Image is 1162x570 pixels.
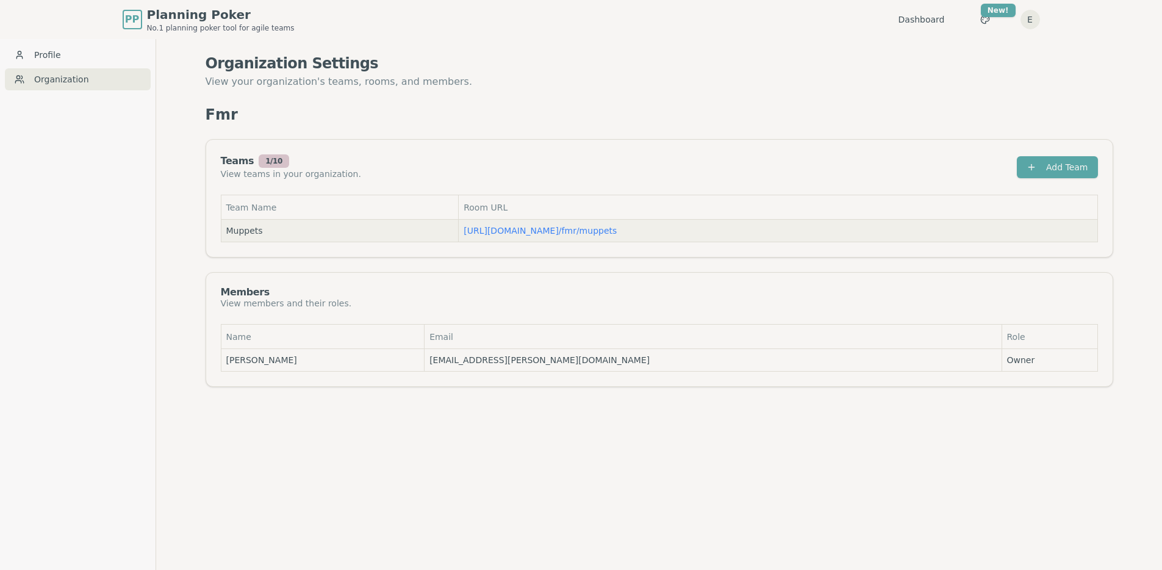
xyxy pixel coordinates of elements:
[147,23,295,33] span: No.1 planning poker tool for agile teams
[221,325,425,349] th: Name
[1020,10,1040,29] button: E
[1017,156,1098,178] button: Add Team
[5,44,151,66] a: Profile
[125,12,139,27] span: PP
[221,195,459,220] th: Team Name
[123,6,295,33] a: PPPlanning PokerNo.1 planning poker tool for agile teams
[206,105,238,124] p: Fmr
[1007,354,1092,366] span: Owner
[898,13,945,26] a: Dashboard
[459,195,1097,220] th: Room URL
[221,154,361,168] div: Teams
[221,349,425,372] td: [PERSON_NAME]
[464,226,617,236] a: [URL][DOMAIN_NAME]/fmr/muppets
[221,297,352,309] div: View members and their roles.
[221,287,352,297] div: Members
[226,225,263,237] span: Muppets
[206,73,1113,90] p: View your organization's teams, rooms, and members.
[425,349,1002,372] td: [EMAIL_ADDRESS][PERSON_NAME][DOMAIN_NAME]
[206,54,1113,73] h1: Organization Settings
[1002,325,1097,349] th: Role
[5,68,151,90] a: Organization
[981,4,1016,17] div: New!
[259,154,289,168] div: 1 / 10
[974,9,996,31] button: New!
[147,6,295,23] span: Planning Poker
[221,168,361,180] div: View teams in your organization.
[425,325,1002,349] th: Email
